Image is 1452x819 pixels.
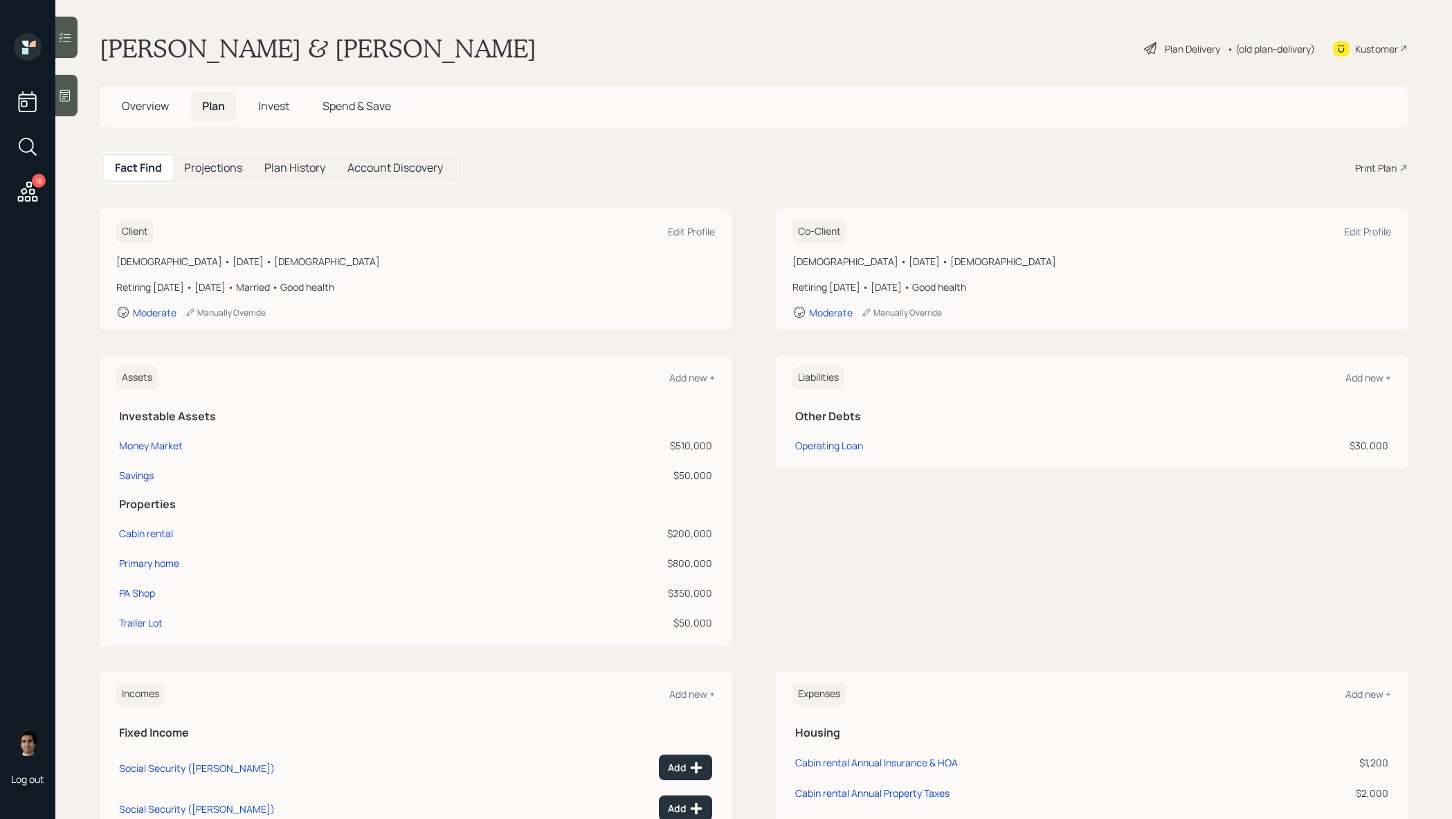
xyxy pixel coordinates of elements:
[1195,755,1388,770] div: $1,200
[792,254,1391,269] div: [DEMOGRAPHIC_DATA] • [DATE] • [DEMOGRAPHIC_DATA]
[465,586,712,600] div: $350,000
[795,726,1388,739] h5: Housing
[1165,42,1220,56] div: Plan Delivery
[185,307,266,318] div: Manually Override
[669,371,715,384] div: Add new +
[119,410,712,423] h5: Investable Assets
[119,586,155,600] div: PA Shop
[116,280,715,294] div: Retiring [DATE] • [DATE] • Married • Good health
[668,761,703,775] div: Add
[100,33,536,64] h1: [PERSON_NAME] & [PERSON_NAME]
[119,526,173,541] div: Cabin rental
[792,280,1391,294] div: Retiring [DATE] • [DATE] • Good health
[202,98,225,114] span: Plan
[323,98,391,114] span: Spend & Save
[465,468,712,483] div: $50,000
[1355,161,1397,175] div: Print Plan
[792,366,844,389] h6: Liabilities
[861,307,942,318] div: Manually Override
[347,161,443,174] h5: Account Discovery
[1168,438,1388,453] div: $30,000
[465,438,712,453] div: $510,000
[1195,786,1388,800] div: $2,000
[133,306,176,319] div: Moderate
[184,161,242,174] h5: Projections
[465,556,712,570] div: $800,000
[119,615,163,630] div: Trailer Lot
[116,683,165,705] h6: Incomes
[122,98,169,114] span: Overview
[809,306,853,319] div: Moderate
[795,786,950,800] div: Cabin rental Annual Property Taxes
[792,220,846,243] h6: Co-Client
[11,773,44,786] div: Log out
[1227,42,1315,56] div: • (old plan-delivery)
[669,687,715,701] div: Add new +
[1344,225,1391,238] div: Edit Profile
[119,556,179,570] div: Primary home
[119,726,712,739] h5: Fixed Income
[119,498,712,511] h5: Properties
[258,98,289,114] span: Invest
[1345,687,1391,701] div: Add new +
[115,161,162,174] h5: Fact Find
[119,802,275,816] div: Social Security ([PERSON_NAME])
[1355,42,1398,56] div: Kustomer
[14,728,42,756] img: harrison-schaefer-headshot-2.png
[795,438,863,453] div: Operating Loan
[795,410,1388,423] h5: Other Debts
[119,468,154,483] div: Savings
[668,225,715,238] div: Edit Profile
[119,438,183,453] div: Money Market
[116,366,158,389] h6: Assets
[32,174,46,188] div: 18
[116,254,715,269] div: [DEMOGRAPHIC_DATA] • [DATE] • [DEMOGRAPHIC_DATA]
[264,161,325,174] h5: Plan History
[659,755,712,780] button: Add
[465,615,712,630] div: $50,000
[792,683,846,705] h6: Expenses
[119,762,275,775] div: Social Security ([PERSON_NAME])
[795,756,958,769] div: Cabin rental Annual Insurance & HOA
[116,220,154,243] h6: Client
[668,802,703,816] div: Add
[1345,371,1391,384] div: Add new +
[465,526,712,541] div: $200,000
